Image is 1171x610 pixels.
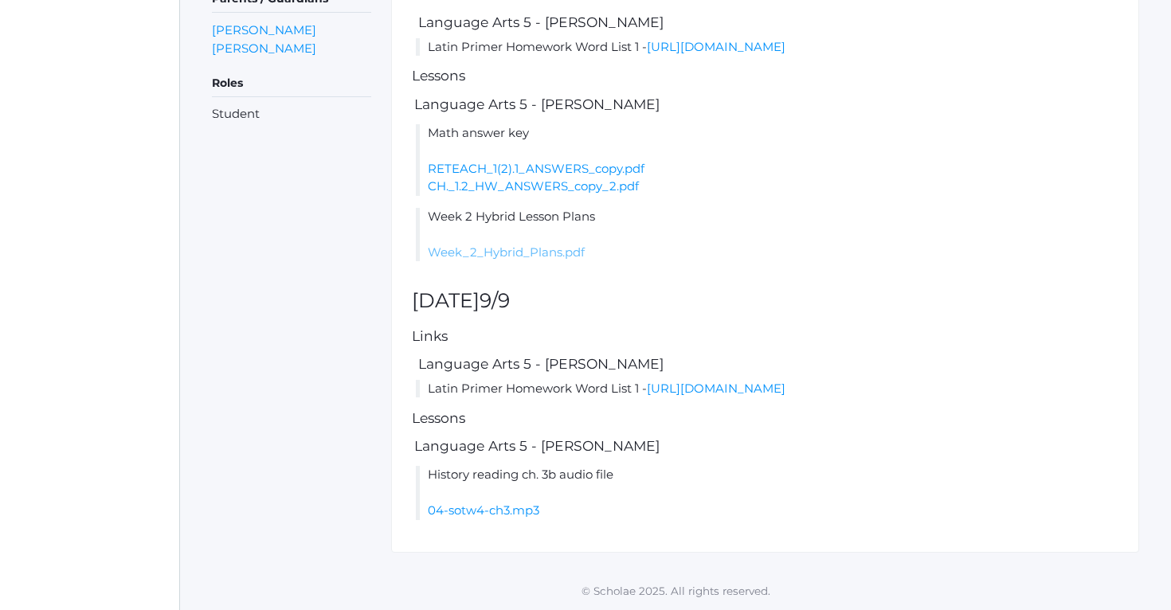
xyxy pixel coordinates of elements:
h5: Language Arts 5 - [PERSON_NAME] [416,15,1118,30]
h5: Language Arts 5 - [PERSON_NAME] [412,97,1118,112]
li: Latin Primer Homework Word List 1 - [416,380,1118,398]
h5: Lessons [412,68,1118,84]
a: [URL][DOMAIN_NAME] [647,39,785,54]
li: Student [212,105,371,123]
a: RETEACH_1(2).1_ANSWERS_copy.pdf [428,161,644,176]
span: 9/9 [480,288,510,312]
a: 04-sotw4-ch3.mp3 [428,502,539,518]
li: History reading ch. 3b audio file [416,466,1118,520]
a: [URL][DOMAIN_NAME] [647,381,785,396]
h5: Language Arts 5 - [PERSON_NAME] [412,439,1118,454]
a: [PERSON_NAME] [212,39,316,57]
h5: Roles [212,70,371,97]
li: Latin Primer Homework Word List 1 - [416,38,1118,57]
a: CH._1.2_HW_ANSWERS_copy_2.pdf [428,178,639,194]
li: Week 2 Hybrid Lesson Plans [416,208,1118,262]
h2: [DATE] [412,290,1118,312]
p: © Scholae 2025. All rights reserved. [180,583,1171,599]
a: Week_2_Hybrid_Plans.pdf [428,244,585,260]
h5: Lessons [412,411,1118,426]
li: Math answer key [416,124,1118,196]
h5: Links [412,329,1118,344]
h5: Language Arts 5 - [PERSON_NAME] [416,357,1118,372]
a: [PERSON_NAME] [212,21,316,39]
